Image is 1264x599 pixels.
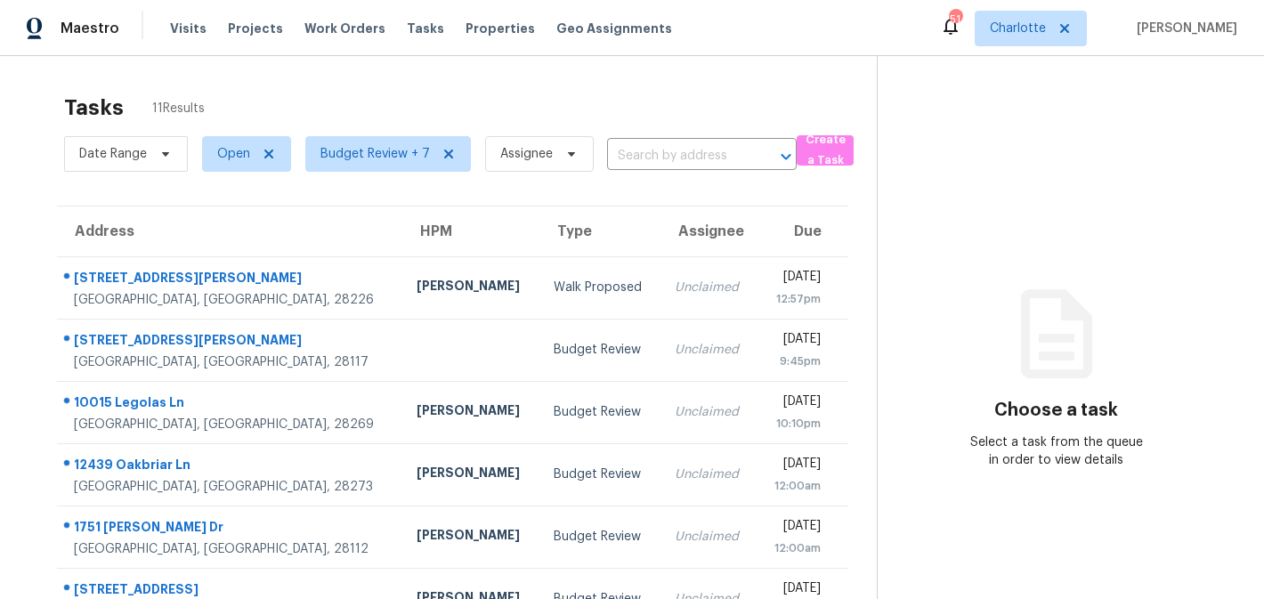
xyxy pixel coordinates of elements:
[990,20,1046,37] span: Charlotte
[554,403,646,421] div: Budget Review
[774,144,798,169] button: Open
[320,145,430,163] span: Budget Review + 7
[407,22,444,35] span: Tasks
[217,145,250,163] span: Open
[771,415,821,433] div: 10:10pm
[57,206,402,256] th: Address
[74,416,388,433] div: [GEOGRAPHIC_DATA], [GEOGRAPHIC_DATA], 28269
[771,539,821,557] div: 12:00am
[771,330,821,352] div: [DATE]
[994,401,1118,419] h3: Choose a task
[771,517,821,539] div: [DATE]
[74,518,388,540] div: 1751 [PERSON_NAME] Dr
[417,526,525,548] div: [PERSON_NAME]
[949,11,961,28] div: 51
[806,130,845,171] span: Create a Task
[771,268,821,290] div: [DATE]
[466,20,535,37] span: Properties
[304,20,385,37] span: Work Orders
[74,291,388,309] div: [GEOGRAPHIC_DATA], [GEOGRAPHIC_DATA], 28226
[417,464,525,486] div: [PERSON_NAME]
[554,528,646,546] div: Budget Review
[967,433,1146,469] div: Select a task from the queue in order to view details
[757,206,848,256] th: Due
[554,465,646,483] div: Budget Review
[771,455,821,477] div: [DATE]
[152,100,205,117] span: 11 Results
[500,145,553,163] span: Assignee
[797,135,854,166] button: Create a Task
[74,353,388,371] div: [GEOGRAPHIC_DATA], [GEOGRAPHIC_DATA], 28117
[771,477,821,495] div: 12:00am
[74,331,388,353] div: [STREET_ADDRESS][PERSON_NAME]
[402,206,539,256] th: HPM
[170,20,207,37] span: Visits
[771,352,821,370] div: 9:45pm
[675,528,742,546] div: Unclaimed
[61,20,119,37] span: Maestro
[607,142,747,170] input: Search by address
[417,277,525,299] div: [PERSON_NAME]
[675,465,742,483] div: Unclaimed
[675,279,742,296] div: Unclaimed
[556,20,672,37] span: Geo Assignments
[771,393,821,415] div: [DATE]
[660,206,757,256] th: Assignee
[74,478,388,496] div: [GEOGRAPHIC_DATA], [GEOGRAPHIC_DATA], 28273
[771,290,821,308] div: 12:57pm
[79,145,147,163] span: Date Range
[675,341,742,359] div: Unclaimed
[74,456,388,478] div: 12439 Oakbriar Ln
[74,269,388,291] div: [STREET_ADDRESS][PERSON_NAME]
[554,341,646,359] div: Budget Review
[1130,20,1237,37] span: [PERSON_NAME]
[74,540,388,558] div: [GEOGRAPHIC_DATA], [GEOGRAPHIC_DATA], 28112
[74,393,388,416] div: 10015 Legolas Ln
[554,279,646,296] div: Walk Proposed
[675,403,742,421] div: Unclaimed
[64,99,124,117] h2: Tasks
[539,206,660,256] th: Type
[228,20,283,37] span: Projects
[417,401,525,424] div: [PERSON_NAME]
